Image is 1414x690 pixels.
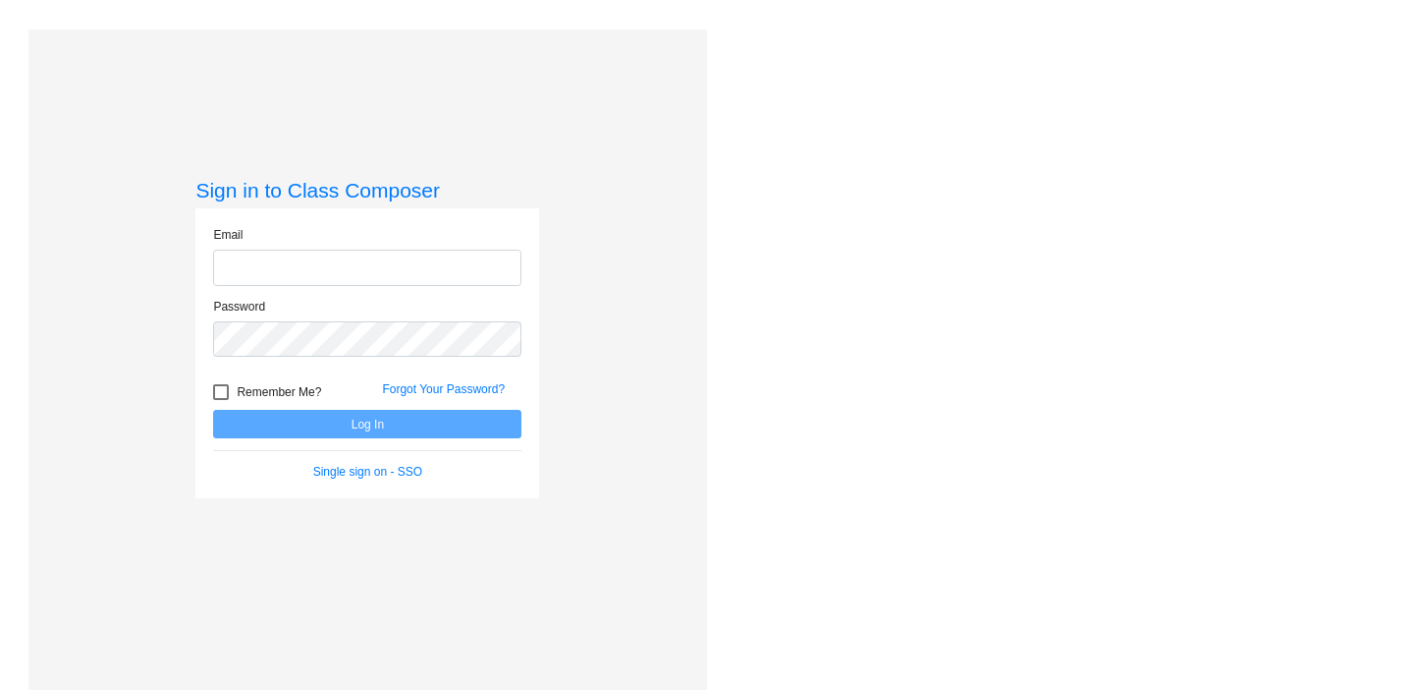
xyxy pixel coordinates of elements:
[313,465,422,479] a: Single sign on - SSO
[382,382,505,396] a: Forgot Your Password?
[195,178,539,202] h3: Sign in to Class Composer
[237,380,321,404] span: Remember Me?
[213,226,243,244] label: Email
[213,410,521,438] button: Log In
[213,298,265,316] label: Password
